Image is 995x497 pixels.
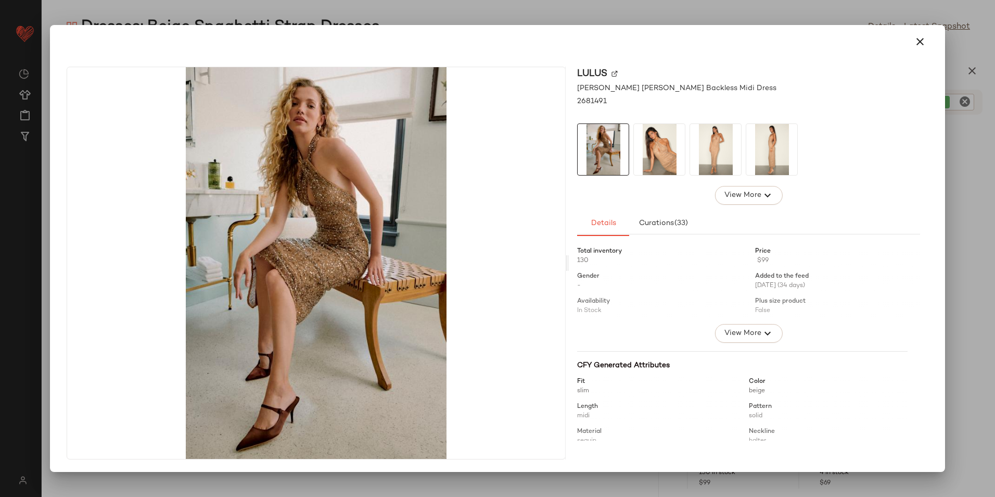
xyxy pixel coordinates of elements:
[577,83,776,94] span: [PERSON_NAME] [PERSON_NAME] Backless Midi Dress
[690,124,741,175] img: 2681491_02_fullbody_2025-07-11.jpg
[67,67,566,459] img: 12992361_2681491.jpg
[724,189,761,202] span: View More
[634,124,685,175] img: 2681491_01_hero_2025-07-11.jpg
[746,124,797,175] img: 2681491_03_side_2025-07-11.jpg
[611,71,618,77] img: svg%3e
[639,219,688,228] span: Curations
[715,186,783,205] button: View More
[715,324,783,343] button: View More
[577,360,908,371] div: CFY Generated Attributes
[577,96,607,107] span: 2681491
[577,67,607,81] span: Lulus
[591,219,616,228] span: Details
[674,219,688,228] span: (33)
[578,124,629,175] img: 12992361_2681491.jpg
[724,327,761,340] span: View More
